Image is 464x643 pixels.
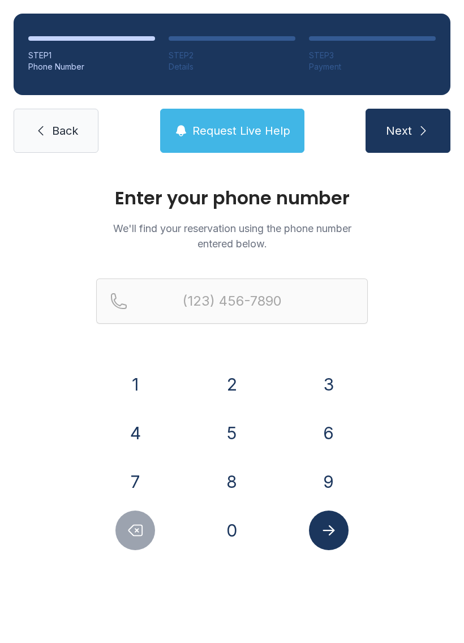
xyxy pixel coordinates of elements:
[28,61,155,72] div: Phone Number
[212,365,252,404] button: 2
[309,462,349,501] button: 9
[212,462,252,501] button: 8
[96,221,368,251] p: We'll find your reservation using the phone number entered below.
[169,61,295,72] div: Details
[212,511,252,550] button: 0
[212,413,252,453] button: 5
[115,511,155,550] button: Delete number
[115,462,155,501] button: 7
[28,50,155,61] div: STEP 1
[309,50,436,61] div: STEP 3
[309,365,349,404] button: 3
[309,61,436,72] div: Payment
[169,50,295,61] div: STEP 2
[96,189,368,207] h1: Enter your phone number
[386,123,412,139] span: Next
[309,511,349,550] button: Submit lookup form
[96,278,368,324] input: Reservation phone number
[115,413,155,453] button: 4
[309,413,349,453] button: 6
[115,365,155,404] button: 1
[52,123,78,139] span: Back
[192,123,290,139] span: Request Live Help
